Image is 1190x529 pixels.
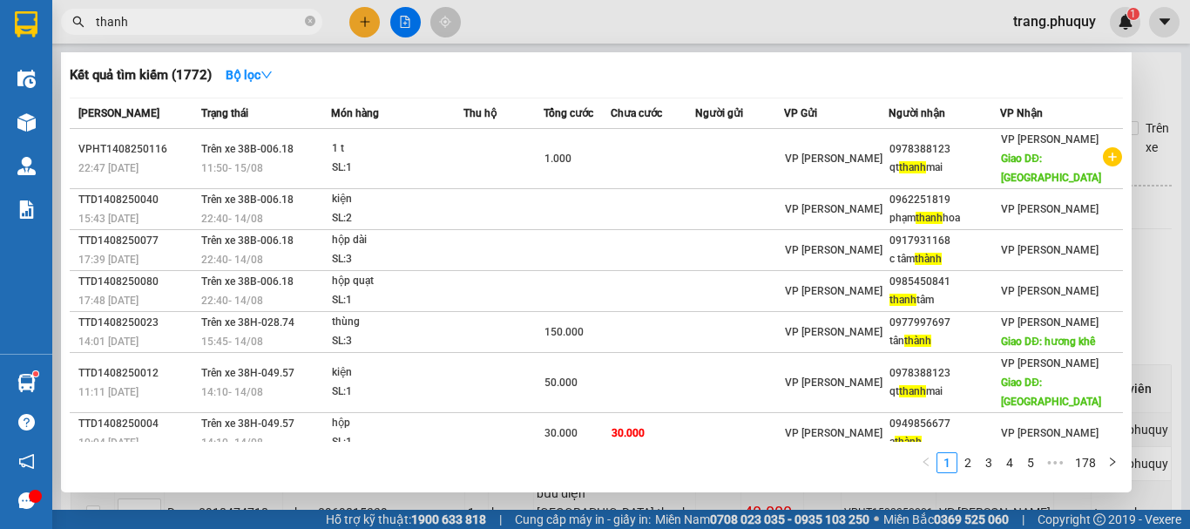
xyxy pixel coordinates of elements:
a: 1 [937,453,957,472]
span: VP [PERSON_NAME] [785,427,882,439]
div: hộp [332,414,463,433]
div: kiện [332,190,463,209]
div: TTD1408250040 [78,191,196,209]
span: VP [PERSON_NAME] [1001,133,1099,146]
span: thanh [899,161,926,173]
span: VP [PERSON_NAME] [1001,316,1099,329]
span: Giao DĐ: [GEOGRAPHIC_DATA] [1001,153,1101,184]
li: Next 5 Pages [1041,452,1069,473]
span: Người gửi [695,107,743,119]
span: VP [PERSON_NAME] [785,203,882,215]
span: 11:50 - 15/08 [201,162,263,174]
a: 4 [1000,453,1019,472]
span: VP [PERSON_NAME] [785,376,882,389]
span: 150.000 [544,326,584,338]
span: thanh [899,385,926,397]
img: warehouse-icon [17,374,36,392]
span: right [1107,457,1118,467]
span: down [260,69,273,81]
span: 14:10 - 14/08 [201,437,263,449]
span: VP Gửi [784,107,817,119]
li: 3 [978,452,999,473]
div: SL: 1 [332,159,463,178]
div: SL: 3 [332,332,463,351]
span: thanh [889,294,916,306]
span: VP Nhận [1000,107,1043,119]
span: search [72,16,85,28]
img: warehouse-icon [17,70,36,88]
span: 14:01 [DATE] [78,336,139,348]
a: 2 [958,453,977,472]
div: qt mai [889,383,1000,401]
span: Trên xe 38H-049.57 [201,367,294,379]
li: Previous Page [916,452,936,473]
span: 30.000 [544,427,578,439]
span: 22:47 [DATE] [78,162,139,174]
li: 4 [999,452,1020,473]
span: [PERSON_NAME] [78,107,159,119]
span: VP [PERSON_NAME] [1001,285,1099,297]
div: 0977997697 [889,314,1000,332]
span: VP [PERSON_NAME] [1001,357,1099,370]
div: SL: 1 [332,383,463,402]
span: notification [18,453,35,470]
span: plus-circle [1103,147,1122,166]
li: 2 [957,452,978,473]
div: SL: 1 [332,291,463,310]
span: Trên xe 38H-028.74 [201,316,294,329]
span: VP [PERSON_NAME] [1001,203,1099,215]
span: 11:11 [DATE] [78,386,139,398]
span: 17:39 [DATE] [78,254,139,266]
span: VP [PERSON_NAME] [1001,244,1099,256]
span: VP [PERSON_NAME] [785,244,882,256]
img: warehouse-icon [17,113,36,132]
span: Trên xe 38B-006.18 [201,234,294,247]
span: 22:40 - 14/08 [201,254,263,266]
div: SL: 1 [332,433,463,452]
span: Trên xe 38B-006.18 [201,275,294,288]
span: thành [895,436,922,448]
div: qt mai [889,159,1000,177]
span: thanh [916,212,943,224]
span: 10:04 [DATE] [78,437,139,449]
span: VP [PERSON_NAME] [785,285,882,297]
span: 30.000 [612,427,645,439]
div: thùng [332,313,463,332]
img: warehouse-icon [17,157,36,175]
span: Tổng cước [544,107,593,119]
div: a [889,433,1000,451]
div: TTD1408250012 [78,364,196,383]
button: right [1102,452,1123,473]
span: 22:40 - 14/08 [201,295,263,307]
div: tân [889,332,1000,350]
span: Chưa cước [611,107,662,119]
div: phạm hoa [889,209,1000,227]
button: left [916,452,936,473]
span: 15:43 [DATE] [78,213,139,225]
span: Thu hộ [463,107,497,119]
div: kiện [332,363,463,383]
span: Trên xe 38B-006.18 [201,193,294,206]
span: VP [PERSON_NAME] [785,153,882,165]
span: Giao DĐ: [GEOGRAPHIC_DATA] [1001,376,1101,408]
h3: Kết quả tìm kiếm ( 1772 ) [70,66,212,85]
div: TTD1408250004 [78,415,196,433]
div: 0962251819 [889,191,1000,209]
span: VP [PERSON_NAME] [785,326,882,338]
div: SL: 3 [332,250,463,269]
span: Giao DĐ: hương khê [1001,336,1095,348]
span: message [18,492,35,509]
sup: 1 [33,371,38,376]
span: close-circle [305,14,315,31]
li: 178 [1069,452,1102,473]
li: 1 [936,452,957,473]
div: TTD1408250023 [78,314,196,332]
div: 0917931168 [889,232,1000,250]
div: hộp quạt [332,272,463,291]
div: c tâm [889,250,1000,268]
span: 15:45 - 14/08 [201,336,263,348]
span: Trên xe 38B-006.18 [201,143,294,155]
span: close-circle [305,16,315,26]
span: 50.000 [544,376,578,389]
div: VPHT1408250116 [78,140,196,159]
